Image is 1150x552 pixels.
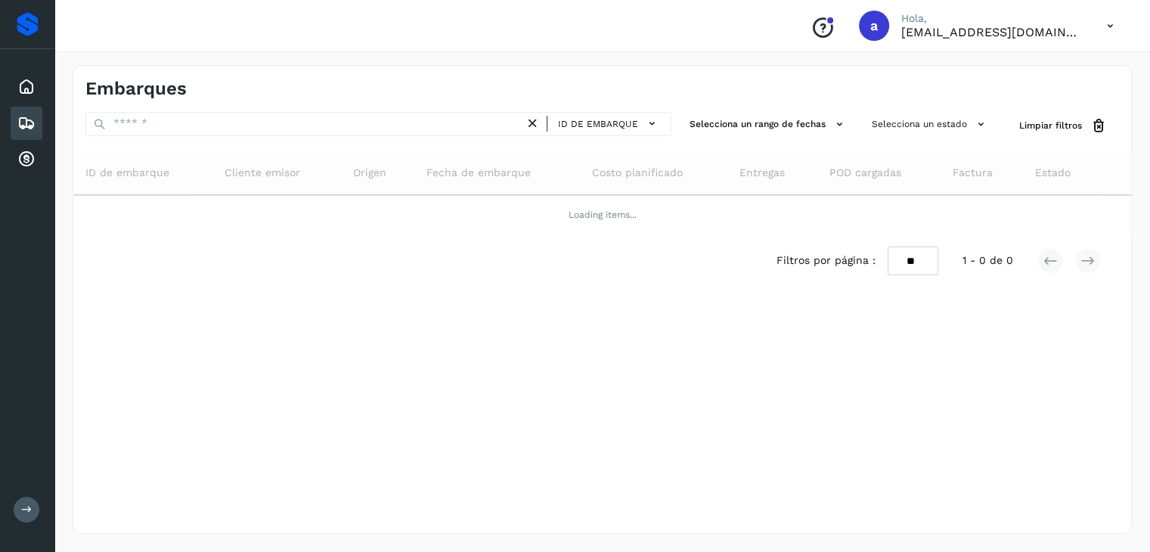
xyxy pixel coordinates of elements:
[901,12,1083,25] p: Hola,
[225,165,300,181] span: Cliente emisor
[1019,119,1082,132] span: Limpiar filtros
[953,165,993,181] span: Factura
[829,165,901,181] span: POD cargadas
[11,107,42,140] div: Embarques
[353,165,386,181] span: Origen
[11,70,42,104] div: Inicio
[866,112,995,137] button: Selecciona un estado
[592,165,683,181] span: Costo planificado
[776,253,876,268] span: Filtros por página :
[1007,112,1119,140] button: Limpiar filtros
[85,165,169,181] span: ID de embarque
[1035,165,1071,181] span: Estado
[962,253,1013,268] span: 1 - 0 de 0
[73,195,1131,234] td: Loading items...
[426,165,531,181] span: Fecha de embarque
[558,117,638,131] span: ID de embarque
[901,25,1083,39] p: aux.facturacion@atpilot.mx
[683,112,854,137] button: Selecciona un rango de fechas
[11,143,42,176] div: Cuentas por cobrar
[85,78,187,100] h4: Embarques
[553,113,665,135] button: ID de embarque
[739,165,785,181] span: Entregas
